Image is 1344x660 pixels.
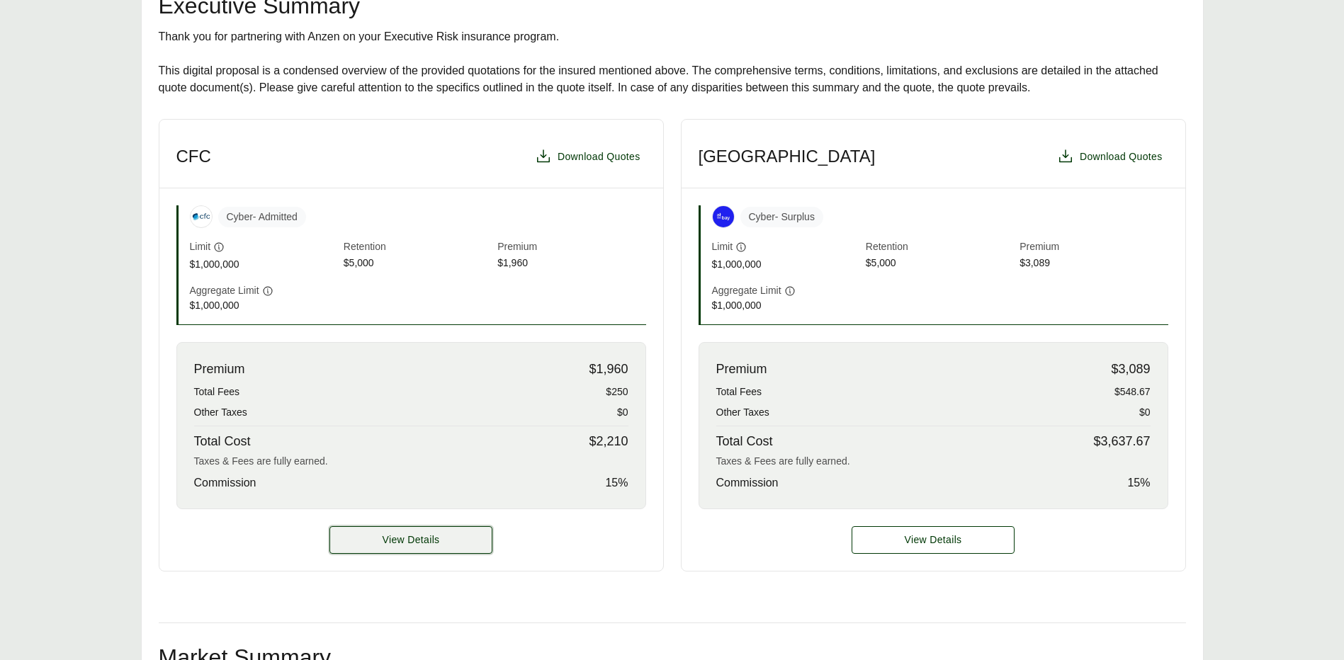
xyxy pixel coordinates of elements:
span: Total Fees [194,385,240,399]
span: Retention [344,239,492,256]
span: Aggregate Limit [190,283,259,298]
span: $3,089 [1111,360,1150,379]
span: $3,089 [1020,256,1168,272]
span: Other Taxes [194,405,247,420]
span: Retention [866,239,1014,256]
span: Total Cost [194,432,251,451]
span: Premium [1020,239,1168,256]
h3: CFC [176,146,211,167]
span: View Details [905,533,962,547]
span: 15 % [605,474,628,491]
span: $1,000,000 [712,298,860,313]
span: $1,000,000 [190,298,338,313]
span: $5,000 [866,256,1014,272]
span: Commission [716,474,779,491]
span: Cyber - Admitted [218,207,306,227]
span: $1,960 [497,256,645,272]
button: View Details [852,526,1015,554]
div: Taxes & Fees are fully earned. [716,454,1151,469]
button: View Details [329,526,492,554]
a: CFC details [329,526,492,554]
span: $1,000,000 [190,257,338,272]
span: $2,210 [589,432,628,451]
span: Commission [194,474,256,491]
span: Limit [712,239,733,254]
span: $3,637.67 [1093,432,1150,451]
span: Premium [716,360,767,379]
span: Premium [194,360,245,379]
span: $0 [617,405,628,420]
span: $1,960 [589,360,628,379]
button: Download Quotes [529,142,646,171]
h3: [GEOGRAPHIC_DATA] [699,146,876,167]
div: Thank you for partnering with Anzen on your Executive Risk insurance program. This digital propos... [159,28,1186,96]
span: Total Cost [716,432,773,451]
span: Total Fees [716,385,762,399]
span: $0 [1139,405,1151,420]
span: Download Quotes [558,149,640,164]
a: At-Bay details [852,526,1015,554]
span: $1,000,000 [712,257,860,272]
span: $548.67 [1114,385,1151,399]
span: Aggregate Limit [712,283,781,298]
span: $5,000 [344,256,492,272]
span: Limit [190,239,211,254]
span: $250 [606,385,628,399]
img: CFC [191,206,212,227]
span: 15 % [1127,474,1150,491]
span: Premium [497,239,645,256]
div: Taxes & Fees are fully earned. [194,454,628,469]
span: View Details [383,533,440,547]
button: Download Quotes [1051,142,1168,171]
span: Other Taxes [716,405,769,420]
img: At-Bay [713,206,734,227]
span: Cyber - Surplus [740,207,823,227]
span: Download Quotes [1080,149,1163,164]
